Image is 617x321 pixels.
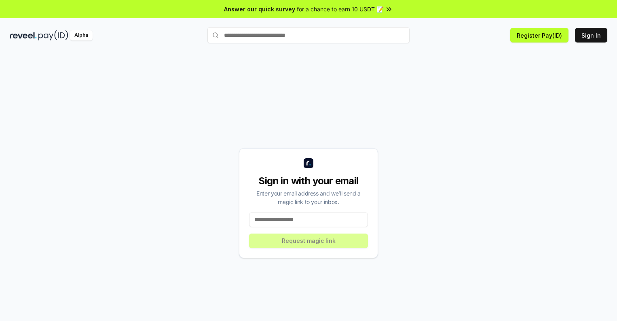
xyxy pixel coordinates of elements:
img: logo_small [304,158,313,168]
div: Alpha [70,30,93,40]
img: reveel_dark [10,30,37,40]
img: pay_id [38,30,68,40]
div: Enter your email address and we’ll send a magic link to your inbox. [249,189,368,206]
button: Sign In [575,28,607,43]
span: for a chance to earn 10 USDT 📝 [297,5,383,13]
span: Answer our quick survey [224,5,295,13]
div: Sign in with your email [249,174,368,187]
button: Register Pay(ID) [510,28,568,43]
